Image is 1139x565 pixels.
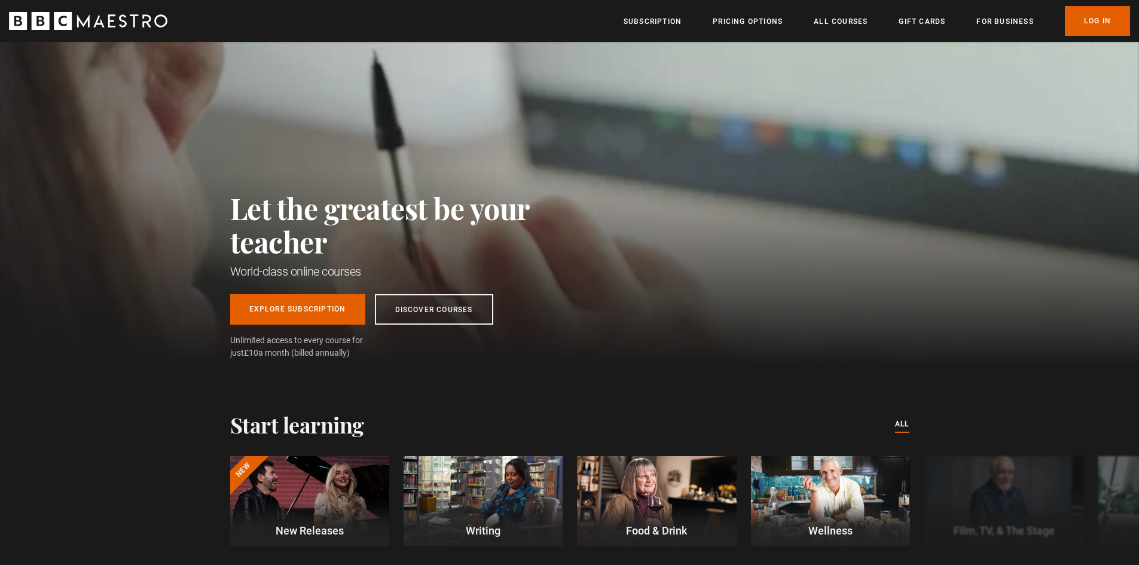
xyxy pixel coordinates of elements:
[230,191,583,258] h2: Let the greatest be your teacher
[624,16,682,28] a: Subscription
[577,523,736,539] p: Food & Drink
[230,294,365,325] a: Explore Subscription
[577,456,736,546] a: Food & Drink
[230,334,392,359] span: Unlimited access to every course for just a month (billed annually)
[230,456,389,546] a: New New Releases
[230,523,389,539] p: New Releases
[751,523,910,539] p: Wellness
[624,6,1130,36] nav: Primary
[375,294,493,325] a: Discover Courses
[814,16,868,28] a: All Courses
[976,16,1033,28] a: For business
[1065,6,1130,36] a: Log In
[230,263,583,280] h1: World-class online courses
[244,348,258,358] span: £10
[899,16,945,28] a: Gift Cards
[895,418,909,431] a: All
[751,456,910,546] a: Wellness
[924,523,1083,539] p: Film, TV, & The Stage
[924,456,1083,546] a: Film, TV, & The Stage
[404,456,563,546] a: Writing
[713,16,783,28] a: Pricing Options
[404,523,563,539] p: Writing
[230,412,364,437] h2: Start learning
[9,12,167,30] svg: BBC Maestro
